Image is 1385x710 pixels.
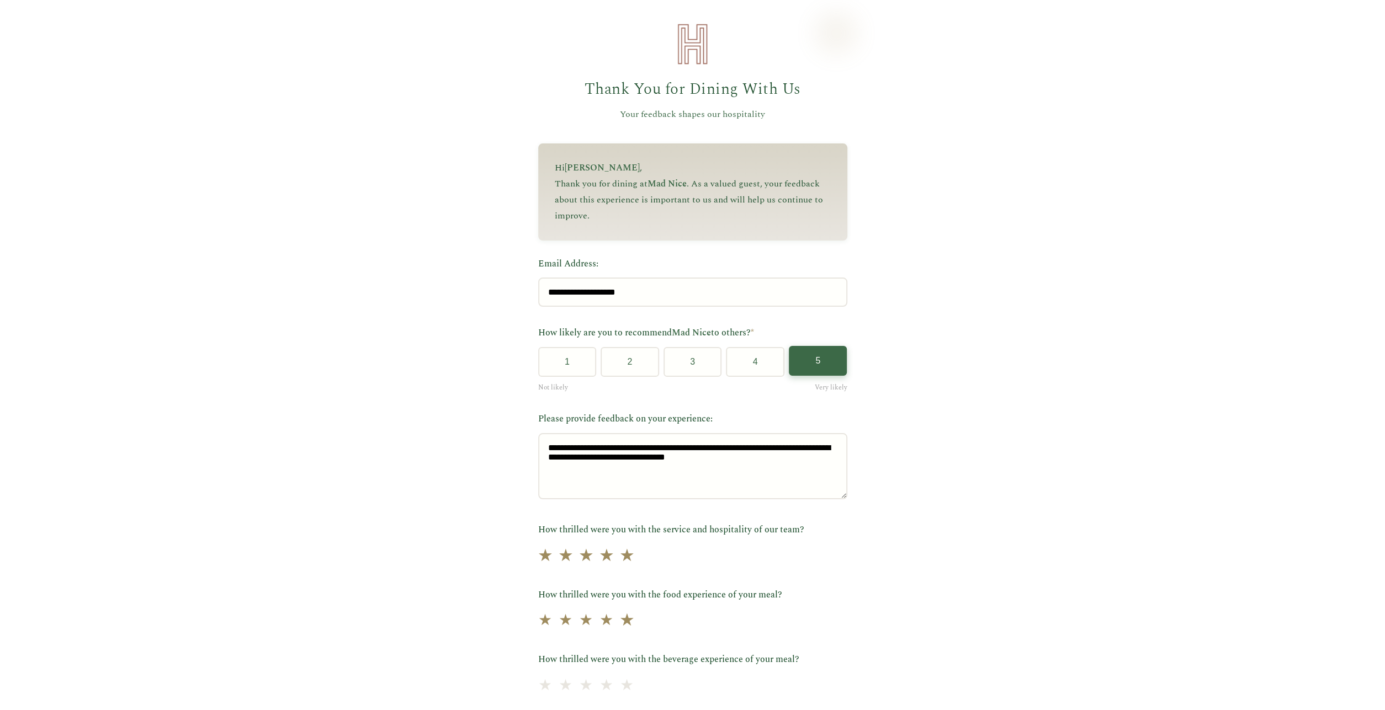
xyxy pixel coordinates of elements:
p: Hi , [555,160,831,176]
button: 3 [664,347,722,377]
span: Not likely [538,382,568,393]
span: ★ [559,608,572,633]
span: ★ [579,674,593,698]
button: 4 [726,347,784,377]
span: Very likely [815,382,847,393]
span: ★ [619,542,634,569]
label: How thrilled were you with the food experience of your meal? [538,588,847,602]
button: 1 [538,347,597,377]
span: Mad Nice [672,326,711,339]
span: ★ [538,674,552,698]
span: ★ [538,608,552,633]
span: ★ [579,608,593,633]
span: Mad Nice [648,177,687,190]
label: How thrilled were you with the service and hospitality of our team? [538,523,847,537]
span: ★ [599,674,613,698]
button: 5 [789,346,847,376]
span: [PERSON_NAME] [565,161,640,174]
label: How likely are you to recommend to others? [538,326,847,340]
span: ★ [559,674,572,698]
span: ★ [578,542,593,569]
label: Please provide feedback on your experience: [538,412,847,426]
p: Thank you for dining at . As a valued guest, your feedback about this experience is important to ... [555,176,831,223]
img: Heirloom Hospitality Logo [671,22,715,66]
span: ★ [598,542,614,569]
span: ★ [599,608,613,633]
p: Your feedback shapes our hospitality [538,108,847,122]
label: How thrilled were you with the beverage experience of your meal? [538,653,847,667]
label: Email Address: [538,257,847,271]
h1: Thank You for Dining With Us [538,77,847,102]
span: ★ [537,542,553,569]
button: 2 [601,347,659,377]
span: ★ [619,607,634,634]
span: ★ [558,542,573,569]
span: ★ [620,674,634,698]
